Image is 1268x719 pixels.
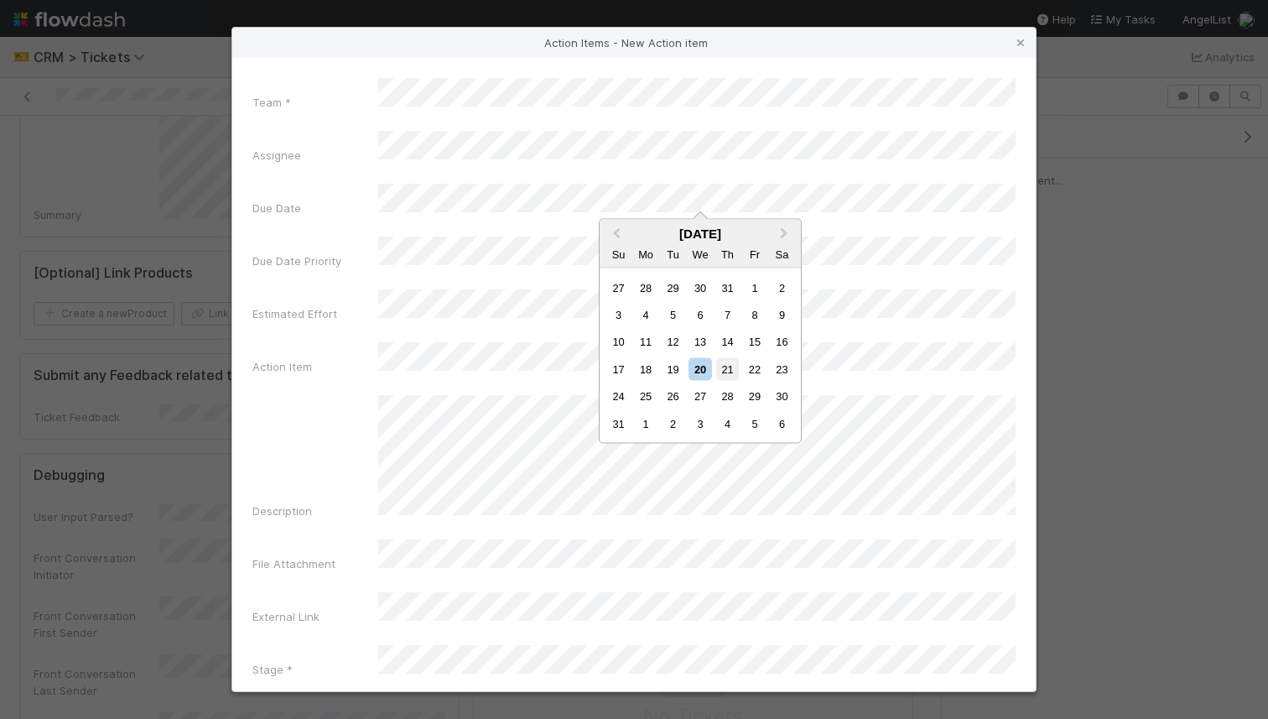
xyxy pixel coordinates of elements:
div: Choose Friday, August 22nd, 2025 [743,357,766,380]
div: Choose Wednesday, September 3rd, 2025 [689,412,711,435]
div: Choose Monday, July 28th, 2025 [635,276,657,299]
div: Choose Tuesday, August 19th, 2025 [662,357,684,380]
div: Choose Thursday, August 21st, 2025 [716,357,739,380]
div: Choose Monday, August 11th, 2025 [635,331,657,353]
label: Action Item [252,358,312,375]
div: Choose Date [599,219,802,444]
label: Team * [252,94,291,111]
div: Choose Sunday, August 3rd, 2025 [607,304,630,326]
div: Choose Thursday, August 28th, 2025 [716,385,739,408]
label: External Link [252,608,320,625]
div: Choose Monday, September 1st, 2025 [635,412,657,435]
label: Due Date [252,200,301,216]
label: File Attachment [252,555,335,572]
div: Choose Wednesday, July 30th, 2025 [689,276,711,299]
div: Choose Saturday, August 9th, 2025 [771,304,793,326]
label: Stage * [252,661,293,678]
div: Thursday [716,242,739,265]
div: Choose Monday, August 4th, 2025 [635,304,657,326]
div: Choose Friday, August 1st, 2025 [743,276,766,299]
div: Choose Tuesday, July 29th, 2025 [662,276,684,299]
div: Choose Thursday, August 7th, 2025 [716,304,739,326]
div: Wednesday [689,242,711,265]
div: Choose Tuesday, September 2nd, 2025 [662,412,684,435]
div: Month August, 2025 [605,274,795,437]
div: Choose Saturday, August 16th, 2025 [771,331,793,353]
div: Choose Sunday, August 31st, 2025 [607,412,630,435]
div: Choose Thursday, July 31st, 2025 [716,276,739,299]
div: Saturday [771,242,793,265]
div: Choose Tuesday, August 5th, 2025 [662,304,684,326]
div: [DATE] [600,227,801,241]
label: Description [252,503,312,519]
div: Choose Tuesday, August 26th, 2025 [662,385,684,408]
div: Choose Wednesday, August 27th, 2025 [689,385,711,408]
div: Sunday [607,242,630,265]
button: Next Month [772,221,799,248]
label: Due Date Priority [252,253,341,269]
div: Choose Saturday, September 6th, 2025 [771,412,793,435]
div: Choose Friday, August 15th, 2025 [743,331,766,353]
div: Choose Tuesday, August 12th, 2025 [662,331,684,353]
div: Choose Monday, August 18th, 2025 [635,357,657,380]
div: Choose Friday, August 8th, 2025 [743,304,766,326]
div: Choose Sunday, August 10th, 2025 [607,331,630,353]
div: Friday [743,242,766,265]
div: Monday [635,242,657,265]
div: Choose Saturday, August 23rd, 2025 [771,357,793,380]
div: Choose Monday, August 25th, 2025 [635,385,657,408]
div: Choose Sunday, August 17th, 2025 [607,357,630,380]
div: Action Items - New Action item [232,28,1036,58]
button: Previous Month [601,221,628,248]
div: Choose Saturday, August 2nd, 2025 [771,276,793,299]
div: Choose Wednesday, August 20th, 2025 [689,357,711,380]
div: Tuesday [662,242,684,265]
div: Choose Wednesday, August 13th, 2025 [689,331,711,353]
div: Choose Sunday, August 24th, 2025 [607,385,630,408]
div: Choose Saturday, August 30th, 2025 [771,385,793,408]
div: Choose Wednesday, August 6th, 2025 [689,304,711,326]
div: Choose Sunday, July 27th, 2025 [607,276,630,299]
label: Estimated Effort [252,305,337,322]
div: Choose Friday, September 5th, 2025 [743,412,766,435]
div: Choose Friday, August 29th, 2025 [743,385,766,408]
div: Choose Thursday, September 4th, 2025 [716,412,739,435]
label: Assignee [252,147,301,164]
div: Choose Thursday, August 14th, 2025 [716,331,739,353]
